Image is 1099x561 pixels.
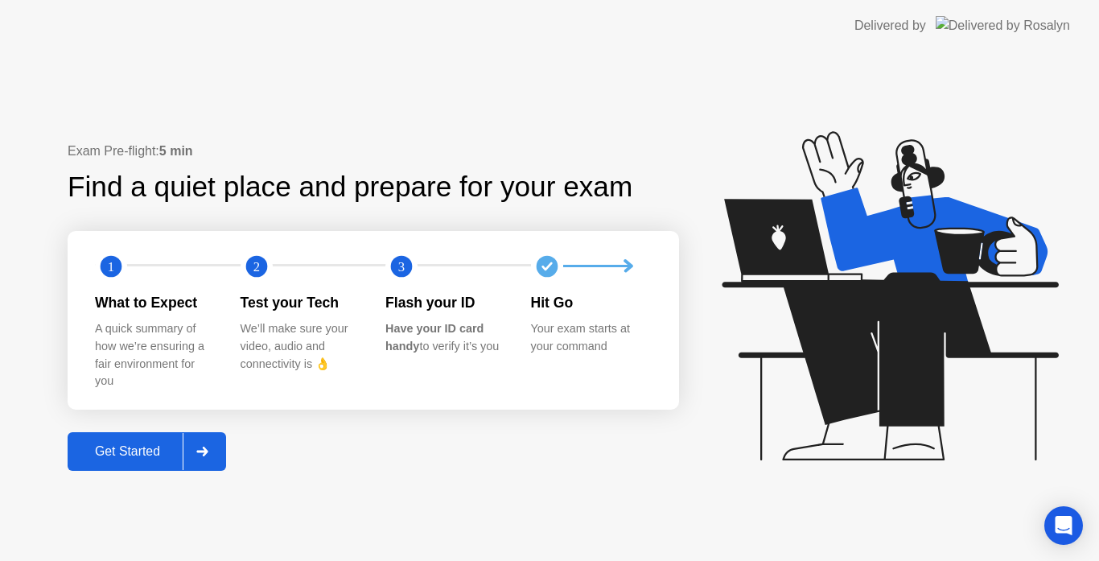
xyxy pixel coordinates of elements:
div: Flash your ID [385,292,505,313]
div: Open Intercom Messenger [1044,506,1083,545]
text: 1 [108,259,114,274]
b: 5 min [159,144,193,158]
div: Get Started [72,444,183,459]
div: Your exam starts at your command [531,320,651,355]
text: 3 [398,259,405,274]
div: Find a quiet place and prepare for your exam [68,166,635,208]
div: Test your Tech [241,292,360,313]
div: Exam Pre-flight: [68,142,679,161]
div: to verify it’s you [385,320,505,355]
div: A quick summary of how we’re ensuring a fair environment for you [95,320,215,390]
text: 2 [253,259,259,274]
div: We’ll make sure your video, audio and connectivity is 👌 [241,320,360,373]
button: Get Started [68,432,226,471]
div: Hit Go [531,292,651,313]
img: Delivered by Rosalyn [936,16,1070,35]
div: Delivered by [854,16,926,35]
div: What to Expect [95,292,215,313]
b: Have your ID card handy [385,322,484,353]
